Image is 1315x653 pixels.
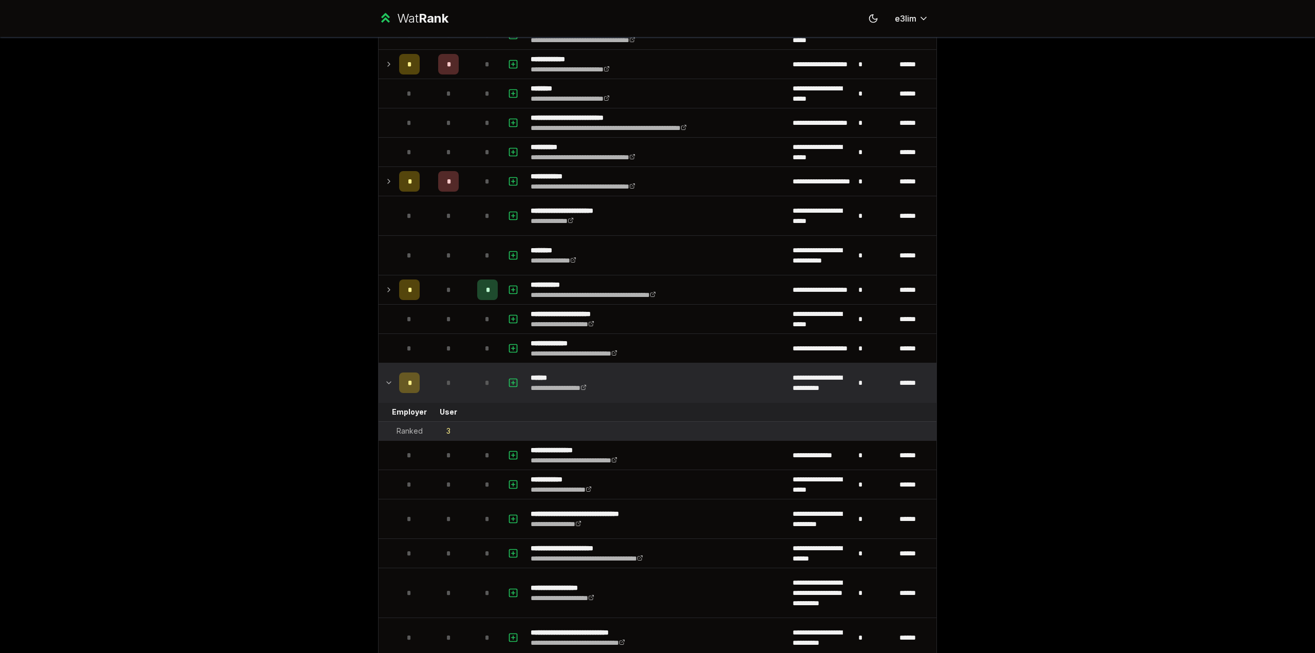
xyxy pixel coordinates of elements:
div: Wat [397,10,448,27]
div: Ranked [397,426,423,436]
a: WatRank [378,10,448,27]
td: Employer [395,403,424,421]
span: Rank [419,11,448,26]
span: e3lim [895,12,916,25]
button: e3lim [887,9,937,28]
div: 3 [446,426,450,436]
td: User [424,403,473,421]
